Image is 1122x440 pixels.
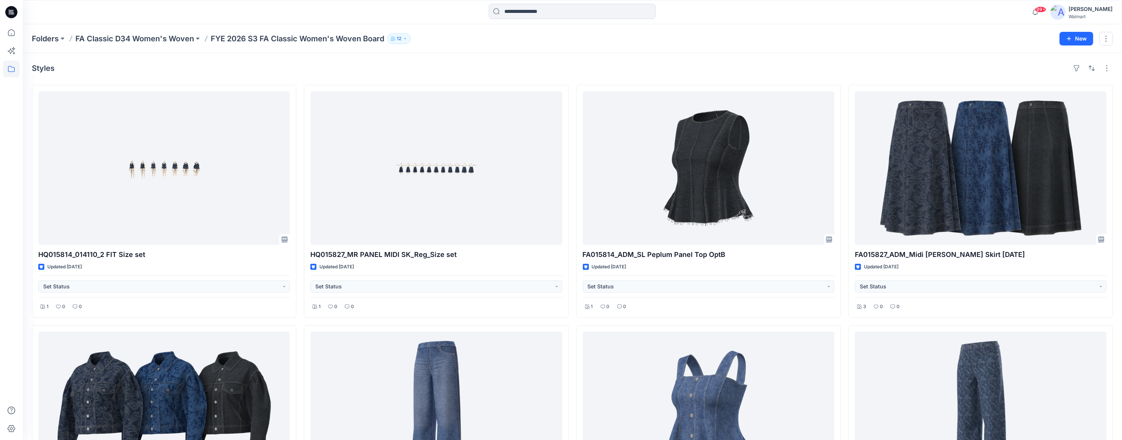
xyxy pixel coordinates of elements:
[32,64,55,73] h4: Styles
[75,33,194,44] a: FA Classic D34 Women's Woven
[310,249,562,260] p: HQ015827_MR PANEL MIDI SK_Reg_Size set
[880,303,883,311] p: 0
[864,263,898,271] p: Updated [DATE]
[623,303,626,311] p: 0
[334,303,337,311] p: 0
[1035,6,1046,13] span: 99+
[47,263,82,271] p: Updated [DATE]
[863,303,866,311] p: 3
[79,303,82,311] p: 0
[855,91,1106,245] a: FA015827_ADM_Midi Jean Skirt 13OCT24
[583,91,834,245] a: FA015814_ADM_SL Peplum Panel Top OptB
[38,91,290,245] a: HQ015814_014110_2 FIT Size set
[387,33,411,44] button: 12
[319,263,354,271] p: Updated [DATE]
[1050,5,1066,20] img: avatar
[351,303,354,311] p: 0
[607,303,610,311] p: 0
[62,303,65,311] p: 0
[592,263,626,271] p: Updated [DATE]
[855,249,1106,260] p: FA015827_ADM_Midi [PERSON_NAME] Skirt [DATE]
[591,303,593,311] p: 1
[1069,5,1113,14] div: [PERSON_NAME]
[897,303,900,311] p: 0
[32,33,59,44] a: Folders
[38,249,290,260] p: HQ015814_014110_2 FIT Size set
[310,91,562,245] a: HQ015827_MR PANEL MIDI SK_Reg_Size set
[47,303,49,311] p: 1
[397,34,401,43] p: 12
[1059,32,1093,45] button: New
[211,33,384,44] p: FYE 2026 S3 FA Classic Women's Woven Board
[1069,14,1113,19] div: Walmart
[319,303,321,311] p: 1
[583,249,834,260] p: FA015814_ADM_SL Peplum Panel Top OptB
